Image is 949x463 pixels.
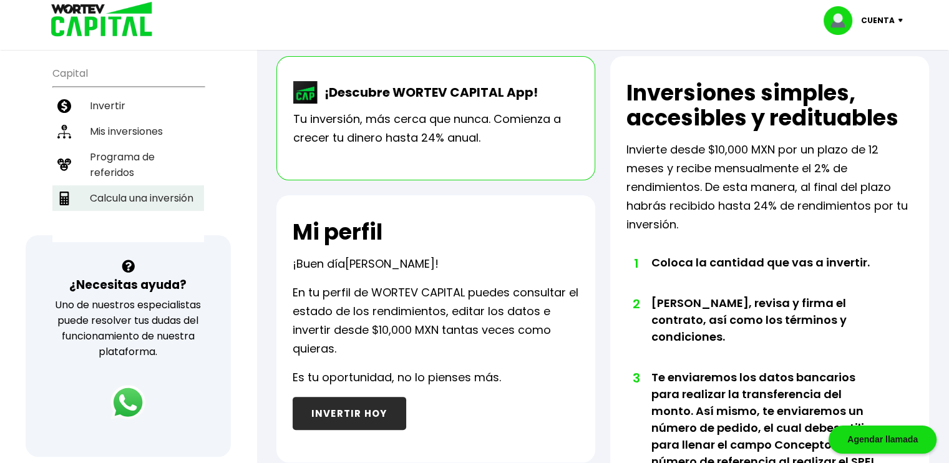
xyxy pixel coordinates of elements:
p: En tu perfil de WORTEV CAPITAL puedes consultar el estado de los rendimientos, editar los datos e... [293,283,579,358]
a: Calcula una inversión [52,185,204,211]
p: Uno de nuestros especialistas puede resolver tus dudas del funcionamiento de nuestra plataforma. [42,297,215,359]
span: 1 [633,254,639,273]
p: Es tu oportunidad, no lo pienses más. [293,368,501,387]
img: invertir-icon.b3b967d7.svg [57,99,71,113]
h2: Mi perfil [293,220,382,245]
div: Agendar llamada [829,426,937,454]
img: inversiones-icon.6695dc30.svg [57,125,71,139]
a: Programa de referidos [52,144,204,185]
img: wortev-capital-app-icon [293,81,318,104]
p: ¡Descubre WORTEV CAPITAL App! [318,83,538,102]
p: ¡Buen día ! [293,255,439,273]
img: recomiendanos-icon.9b8e9327.svg [57,158,71,172]
img: icon-down [895,19,912,22]
img: calculadora-icon.17d418c4.svg [57,192,71,205]
p: Invierte desde $10,000 MXN por un plazo de 12 meses y recibe mensualmente el 2% de rendimientos. ... [626,140,913,234]
p: Cuenta [861,11,895,30]
p: Tu inversión, más cerca que nunca. Comienza a crecer tu dinero hasta 24% anual. [293,110,578,147]
span: [PERSON_NAME] [345,256,435,271]
a: Mis inversiones [52,119,204,144]
span: 2 [633,295,639,313]
h3: ¿Necesitas ayuda? [69,276,187,294]
img: profile-image [824,6,861,35]
h2: Inversiones simples, accesibles y redituables [626,80,913,130]
ul: Capital [52,59,204,242]
li: [PERSON_NAME], revisa y firma el contrato, así como los términos y condiciones. [651,295,884,369]
button: INVERTIR HOY [293,397,406,430]
li: Coloca la cantidad que vas a invertir. [651,254,884,295]
img: logos_whatsapp-icon.242b2217.svg [110,385,145,420]
a: Invertir [52,93,204,119]
span: 3 [633,369,639,387]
